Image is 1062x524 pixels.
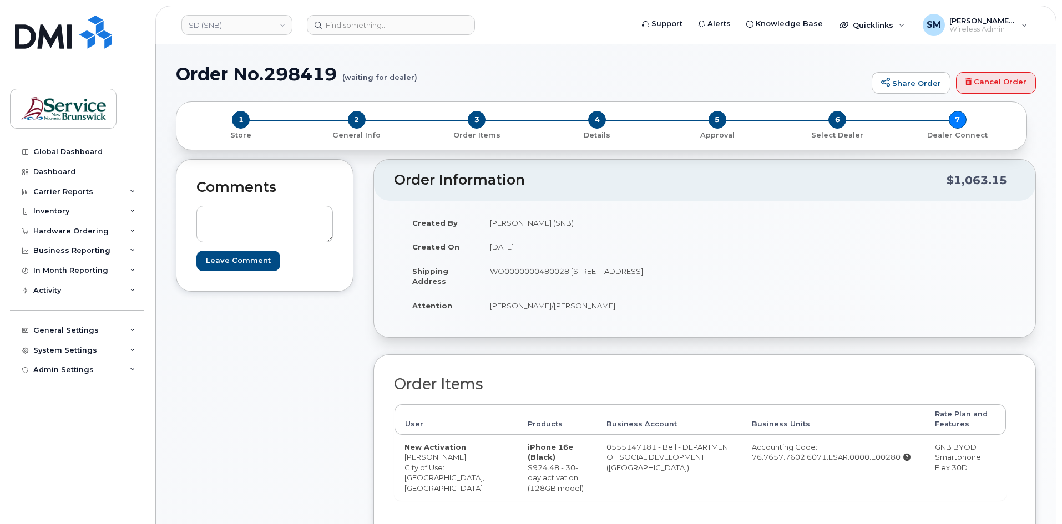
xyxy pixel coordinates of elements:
div: $1,063.15 [947,170,1007,191]
h2: Order Information [394,172,947,188]
span: 5 [709,111,726,129]
span: 4 [588,111,606,129]
a: 3 Order Items [417,129,537,140]
a: Share Order [872,72,950,94]
th: Rate Plan and Features [925,404,1006,435]
div: Accounting Code: 76.7657.7602.6071.ESAR.0000.E00280 [752,442,915,462]
strong: Attention [412,301,452,310]
td: [PERSON_NAME] (SNB) [480,211,696,235]
a: 6 Select Dealer [777,129,898,140]
td: $924.48 - 30-day activation (128GB model) [518,435,596,500]
strong: New Activation [404,442,466,451]
p: General Info [301,130,413,140]
p: Store [190,130,292,140]
p: Approval [661,130,773,140]
span: 6 [828,111,846,129]
p: Select Dealer [782,130,893,140]
th: Business Units [742,404,925,435]
th: Products [518,404,596,435]
td: [DATE] [480,235,696,259]
a: 4 Details [537,129,658,140]
a: 5 Approval [657,129,777,140]
span: 1 [232,111,250,129]
th: User [395,404,518,435]
strong: Created On [412,242,459,251]
input: Leave Comment [196,251,280,271]
strong: iPhone 16e (Black) [528,442,573,462]
strong: Shipping Address [412,267,448,286]
small: (waiting for dealer) [342,64,417,82]
td: WO0000000480028 [STREET_ADDRESS] [480,259,696,293]
td: 0555147181 - Bell - DEPARTMENT OF SOCIAL DEVELOPMENT ([GEOGRAPHIC_DATA]) [596,435,742,500]
h2: Order Items [394,376,1007,393]
td: [PERSON_NAME]/[PERSON_NAME] [480,293,696,318]
h1: Order No.298419 [176,64,866,84]
a: 2 General Info [297,129,417,140]
p: Order Items [421,130,533,140]
a: 1 Store [185,129,297,140]
p: Details [542,130,653,140]
td: [PERSON_NAME] City of Use: [GEOGRAPHIC_DATA], [GEOGRAPHIC_DATA] [395,435,518,500]
span: 2 [348,111,366,129]
td: GNB BYOD Smartphone Flex 30D [925,435,1006,500]
strong: Created By [412,218,458,227]
th: Business Account [596,404,742,435]
h2: Comments [196,180,333,195]
span: 3 [468,111,486,129]
a: Cancel Order [956,72,1036,94]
